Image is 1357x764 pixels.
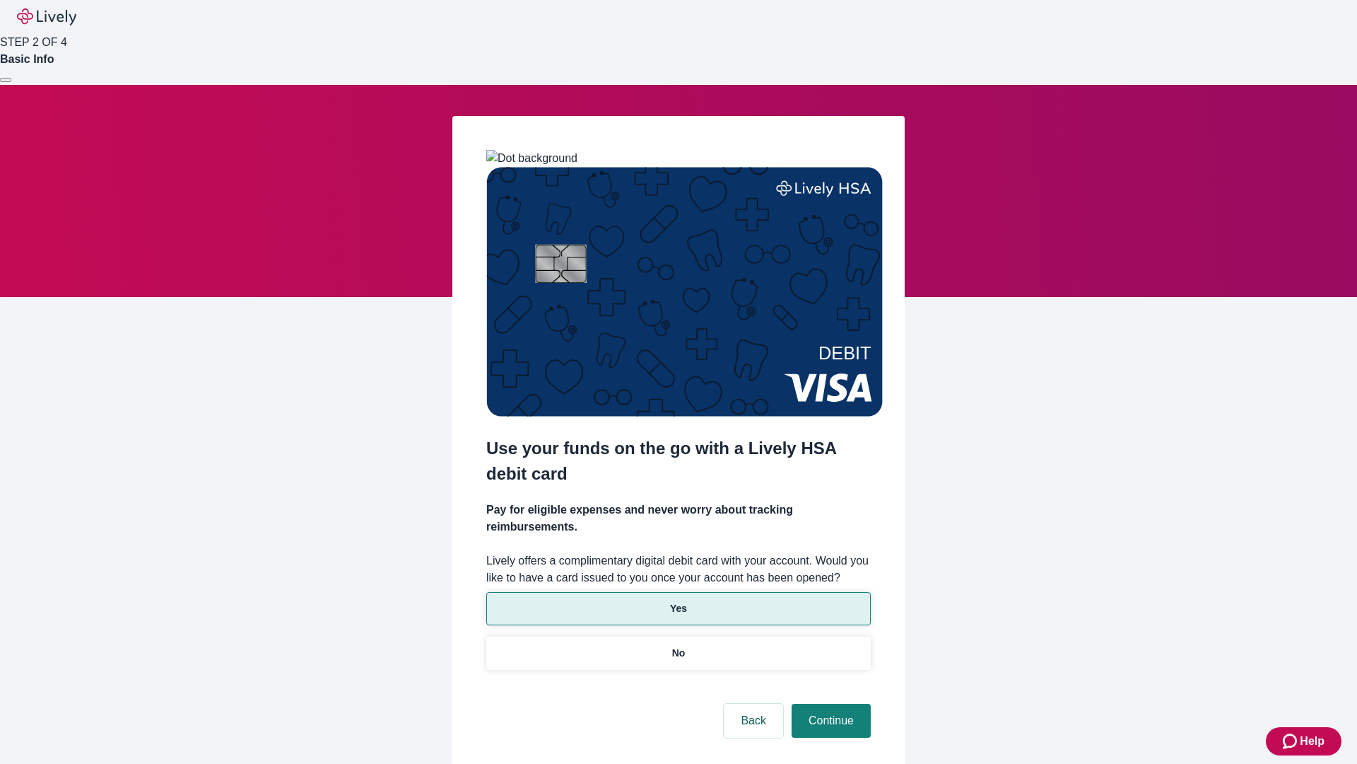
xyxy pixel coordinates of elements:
[486,637,871,670] button: No
[1266,727,1341,756] button: Zendesk support iconHelp
[1283,733,1300,750] svg: Zendesk support icon
[486,502,871,536] h4: Pay for eligible expenses and never worry about tracking reimbursements.
[792,704,871,738] button: Continue
[672,646,686,661] p: No
[486,552,871,586] label: Lively offers a complimentary digital debit card with your account. Would you like to have a card...
[17,8,76,25] img: Lively
[1300,733,1324,750] span: Help
[486,167,883,417] img: Debit card
[486,592,871,625] button: Yes
[486,436,871,487] h2: Use your funds on the go with a Lively HSA debit card
[724,704,783,738] button: Back
[670,601,687,616] p: Yes
[486,150,577,167] img: Dot background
